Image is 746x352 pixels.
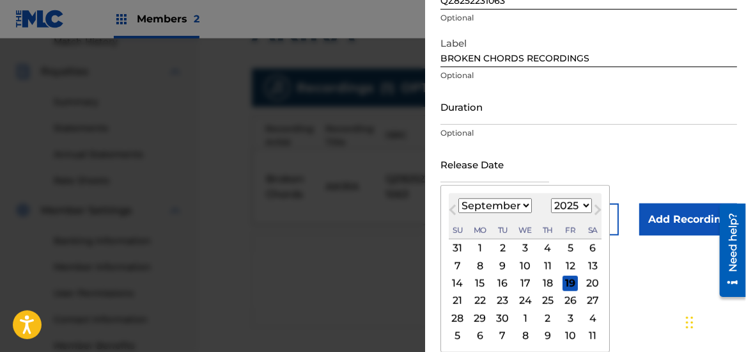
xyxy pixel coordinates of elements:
[495,310,510,326] div: Choose Tuesday, September 30th, 2025
[540,293,556,308] div: Choose Thursday, September 25th, 2025
[495,328,510,344] div: Choose Tuesday, October 7th, 2025
[495,241,510,256] div: Choose Tuesday, September 2nd, 2025
[682,291,746,352] iframe: Chat Widget
[540,241,556,256] div: Choose Thursday, September 4th, 2025
[194,13,199,25] span: 2
[472,223,488,238] div: Monday
[137,12,199,26] span: Members
[495,276,510,291] div: Choose Tuesday, September 16th, 2025
[585,293,600,308] div: Choose Saturday, September 27th, 2025
[587,202,608,223] button: Next Month
[450,293,465,308] div: Choose Sunday, September 21st, 2025
[495,258,510,273] div: Choose Tuesday, September 9th, 2025
[518,293,533,308] div: Choose Wednesday, September 24th, 2025
[563,276,578,291] div: Choose Friday, September 19th, 2025
[540,276,556,291] div: Choose Thursday, September 18th, 2025
[540,310,556,326] div: Choose Thursday, October 2nd, 2025
[710,199,746,302] iframe: Resource Center
[114,12,129,27] img: Top Rightsholders
[15,10,65,28] img: MLC Logo
[449,239,602,344] div: Month September, 2025
[472,276,488,291] div: Choose Monday, September 15th, 2025
[442,202,463,223] button: Previous Month
[472,241,488,256] div: Choose Monday, September 1st, 2025
[563,328,578,344] div: Choose Friday, October 10th, 2025
[472,310,488,326] div: Choose Monday, September 29th, 2025
[518,310,533,326] div: Choose Wednesday, October 1st, 2025
[518,258,533,273] div: Choose Wednesday, September 10th, 2025
[450,328,465,344] div: Choose Sunday, October 5th, 2025
[518,276,533,291] div: Choose Wednesday, September 17th, 2025
[540,328,556,344] div: Choose Thursday, October 9th, 2025
[563,258,578,273] div: Choose Friday, September 12th, 2025
[563,241,578,256] div: Choose Friday, September 5th, 2025
[440,70,737,81] p: Optional
[518,223,533,238] div: Wednesday
[585,223,600,238] div: Saturday
[518,241,533,256] div: Choose Wednesday, September 3rd, 2025
[563,293,578,308] div: Choose Friday, September 26th, 2025
[440,127,737,139] p: Optional
[495,223,510,238] div: Tuesday
[540,258,556,273] div: Choose Thursday, September 11th, 2025
[450,276,465,291] div: Choose Sunday, September 14th, 2025
[518,328,533,344] div: Choose Wednesday, October 8th, 2025
[450,310,465,326] div: Choose Sunday, September 28th, 2025
[472,258,488,273] div: Choose Monday, September 8th, 2025
[563,310,578,326] div: Choose Friday, October 3rd, 2025
[686,303,694,342] div: Drag
[585,276,600,291] div: Choose Saturday, September 20th, 2025
[495,293,510,308] div: Choose Tuesday, September 23rd, 2025
[472,293,488,308] div: Choose Monday, September 22nd, 2025
[472,328,488,344] div: Choose Monday, October 6th, 2025
[585,310,600,326] div: Choose Saturday, October 4th, 2025
[450,223,465,238] div: Sunday
[563,223,578,238] div: Friday
[585,241,600,256] div: Choose Saturday, September 6th, 2025
[450,258,465,273] div: Choose Sunday, September 7th, 2025
[450,241,465,256] div: Choose Sunday, August 31st, 2025
[585,258,600,273] div: Choose Saturday, September 13th, 2025
[540,223,556,238] div: Thursday
[585,328,600,344] div: Choose Saturday, October 11th, 2025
